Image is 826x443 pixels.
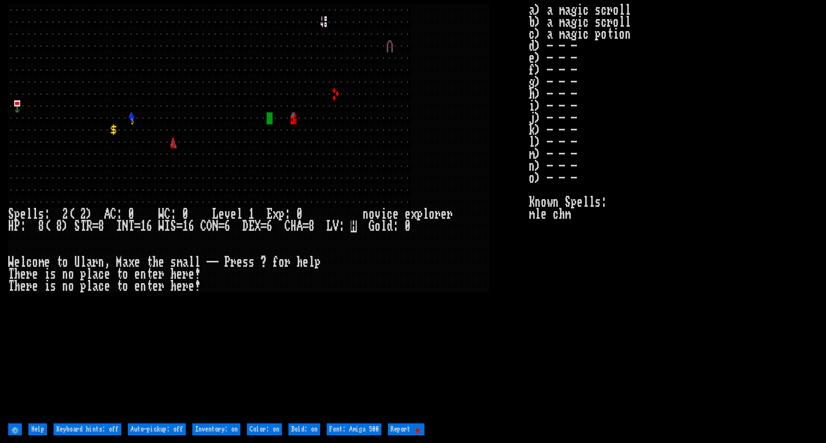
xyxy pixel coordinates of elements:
div: E [249,220,255,232]
div: p [80,268,86,280]
div: a [92,268,98,280]
div: p [279,208,285,220]
div: o [375,220,381,232]
div: f [273,256,279,268]
div: ( [44,220,50,232]
div: C [200,220,206,232]
div: c [387,208,393,220]
div: d [387,220,393,232]
div: s [50,280,56,292]
div: e [158,256,164,268]
div: R [86,220,92,232]
input: Color: on [247,423,282,435]
div: e [188,280,194,292]
div: = [219,220,225,232]
div: r [285,256,291,268]
div: r [158,268,164,280]
div: o [68,280,74,292]
div: l [423,208,429,220]
div: l [86,268,92,280]
div: 0 [182,208,188,220]
input: Keyboard hints: off [54,423,121,435]
div: I [116,220,122,232]
div: l [20,256,26,268]
div: n [62,280,68,292]
div: p [417,208,423,220]
div: e [188,268,194,280]
div: o [122,268,128,280]
div: S [8,208,14,220]
div: e [20,208,26,220]
div: = [176,220,182,232]
div: e [104,268,110,280]
div: l [26,208,32,220]
input: Font: Amiga 500 [327,423,381,435]
div: r [231,256,237,268]
div: v [375,208,381,220]
mark: H [351,220,357,232]
div: 8 [56,220,62,232]
div: e [176,280,182,292]
div: n [140,280,146,292]
div: , [104,256,110,268]
div: A [104,208,110,220]
div: t [56,256,62,268]
div: = [303,220,309,232]
div: o [369,208,375,220]
div: n [98,256,104,268]
input: Help [28,423,47,435]
div: P [14,220,20,232]
div: l [237,208,243,220]
div: 1 [140,220,146,232]
div: 0 [297,208,303,220]
div: h [152,256,158,268]
div: U [74,256,80,268]
div: o [62,256,68,268]
div: 0 [128,208,134,220]
div: C [285,220,291,232]
div: 6 [146,220,152,232]
div: L [327,220,333,232]
div: v [225,208,231,220]
div: = [134,220,140,232]
div: V [333,220,339,232]
div: e [176,268,182,280]
div: o [32,256,38,268]
div: x [128,256,134,268]
div: h [170,280,176,292]
div: N [122,220,128,232]
div: O [206,220,213,232]
div: W [158,220,164,232]
div: l [309,256,315,268]
div: = [92,220,98,232]
div: : [20,220,26,232]
div: c [98,280,104,292]
div: : [285,208,291,220]
div: e [14,256,20,268]
div: r [158,280,164,292]
div: e [405,208,411,220]
div: h [297,256,303,268]
div: s [50,268,56,280]
div: t [146,268,152,280]
div: o [122,280,128,292]
div: i [381,208,387,220]
div: o [68,268,74,280]
div: e [219,208,225,220]
div: W [8,256,14,268]
div: T [128,220,134,232]
div: e [32,268,38,280]
div: e [393,208,399,220]
div: : [170,208,176,220]
div: e [152,280,158,292]
div: t [116,268,122,280]
div: 6 [267,220,273,232]
div: l [86,280,92,292]
div: o [279,256,285,268]
div: 8 [38,220,44,232]
div: : [44,208,50,220]
div: T [80,220,86,232]
div: e [20,280,26,292]
div: e [303,256,309,268]
div: a [122,256,128,268]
